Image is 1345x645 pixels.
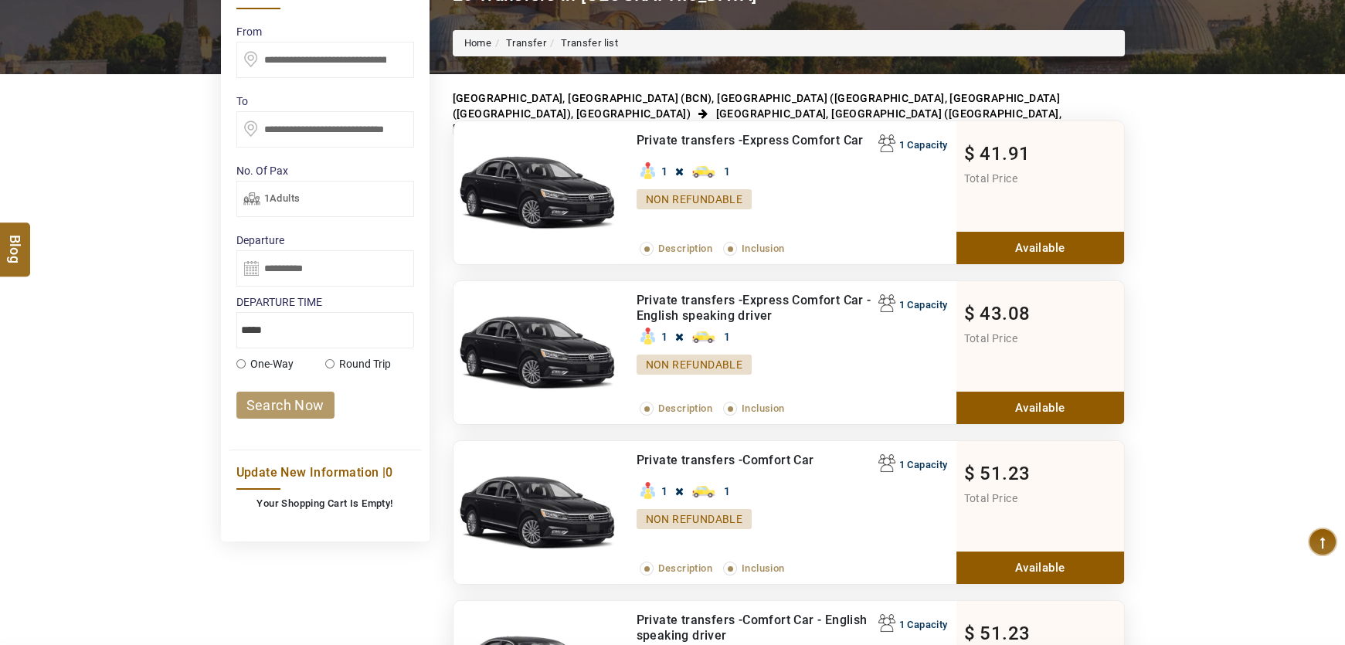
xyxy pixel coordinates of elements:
spna: 1 [898,616,904,634]
a: Update New Information |0 [236,462,414,481]
a: Comfort Car [637,453,814,467]
label: Round Trip [338,356,390,372]
spna: 1 [898,457,904,474]
a: Express Comfort Car [637,133,864,148]
span: Description [658,562,712,574]
span: Capacity [907,616,947,634]
span: Inclusion [742,562,785,574]
span: 51.23 [980,463,1030,484]
label: No. Of Pax [236,163,414,178]
a: Non Refundable [646,513,743,525]
span: 1 [661,482,667,501]
a: Available [956,233,1124,264]
span: Description [658,243,712,254]
span: Inclusion [742,402,785,414]
label: Departure [236,233,414,248]
a: Available [956,392,1124,424]
span: 1 [661,162,667,182]
span: $ [964,623,975,644]
spna: 1 [898,297,904,314]
a: Comfort Car - English speaking driver [637,613,868,643]
span: [GEOGRAPHIC_DATA], [GEOGRAPHIC_DATA] ([GEOGRAPHIC_DATA], [GEOGRAPHIC_DATA]) [453,107,1061,135]
span: Private transfers - [637,613,743,627]
label: To [236,93,414,109]
a: Express Comfort Car - English speaking driver [637,293,871,323]
img: 265939_7802.jpg [453,441,621,584]
span: Blog [5,234,25,247]
img: 227216_106885496.jpg [453,121,621,264]
a: Non Refundable [646,193,743,205]
span: 1 [724,165,730,178]
span: Total Price [964,492,1017,504]
span: $ [964,463,975,484]
span: Capacity [907,137,947,154]
span: 43.08 [980,303,1030,324]
span: Capacity [907,457,947,474]
a: Transfer [506,37,546,49]
span: Total Price [964,332,1017,345]
span: Private transfers - [637,133,743,148]
a: Non Refundable [646,358,743,371]
span: $ [964,143,975,165]
span: 1 [661,328,667,347]
span: 1 [724,485,730,497]
label: DEPARTURE TIME [236,294,414,310]
a: Available [956,552,1124,584]
li: Transfer list [546,36,618,51]
spna: 1 [898,137,904,154]
label: One-Way [250,356,293,372]
label: From [236,24,414,39]
span: Total Price [964,172,1017,185]
span: Private transfers - [637,453,743,467]
span: Capacity [907,297,947,314]
img: 227217_106885497.jpg [453,281,621,424]
span: Inclusion [742,243,785,254]
span: 1Adults [264,192,301,204]
span: Private transfers - [637,293,743,307]
span: 51.23 [980,623,1030,644]
span: 1 [724,331,730,343]
b: Your Shopping Cart Is Empty! [256,497,392,509]
span: Description [658,402,712,414]
a: Home [464,37,492,49]
span: 0 [385,465,392,480]
span: $ [964,303,975,324]
span: 41.91 [980,143,1030,165]
span: [GEOGRAPHIC_DATA], [GEOGRAPHIC_DATA] (BCN), [GEOGRAPHIC_DATA] ([GEOGRAPHIC_DATA], [GEOGRAPHIC_DAT... [453,92,1061,120]
span: search now [246,397,324,413]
